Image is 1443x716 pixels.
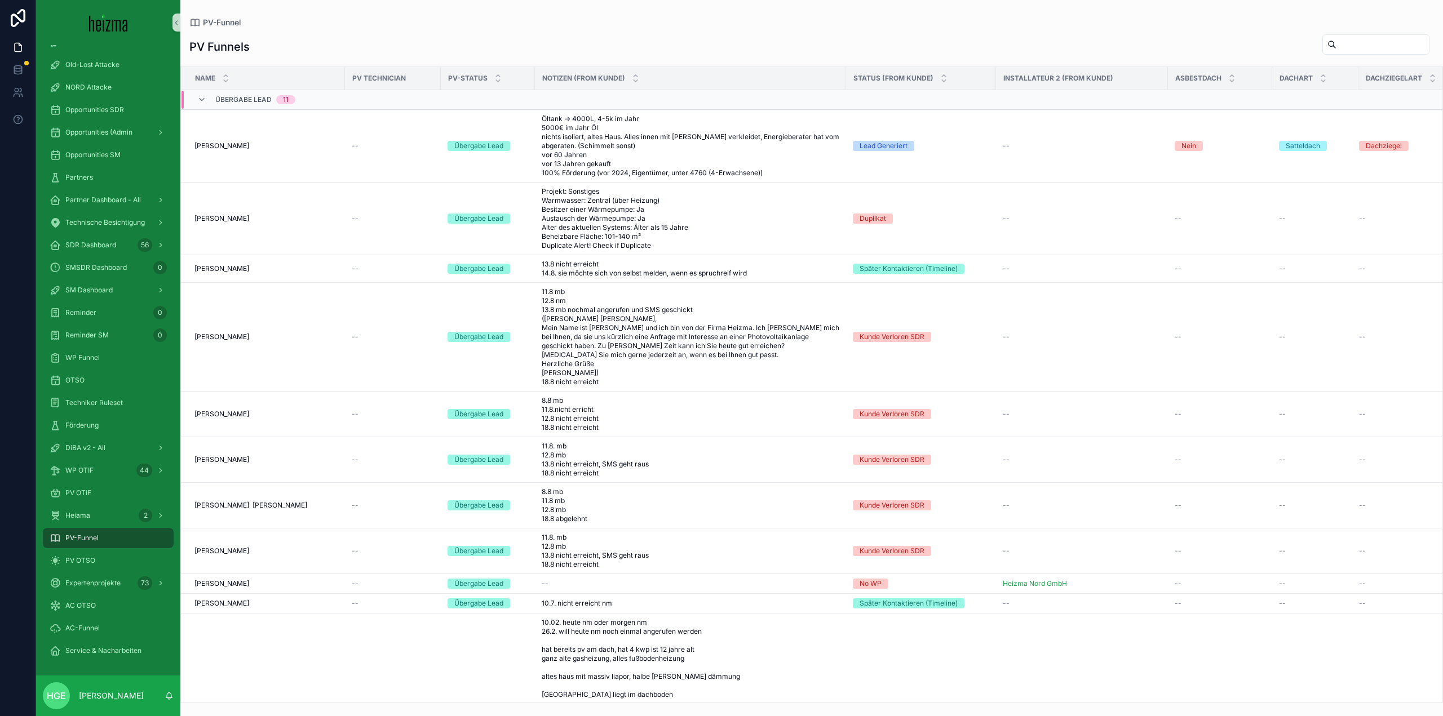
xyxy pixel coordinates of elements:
a: -- [1003,141,1161,150]
a: Nein [1175,141,1265,151]
span: Old-Lost Attacke [65,60,119,69]
span: DiBA v2 - All [65,443,105,452]
div: Übergabe Lead [454,264,503,274]
span: Opportunities SDR [65,105,124,114]
a: AC-Funnel [43,618,174,638]
span: Projekt: Sonstiges Warmwasser: Zentral (über Heizung) Besitzer einer Wärmepumpe: Ja Austausch der... [542,187,839,250]
div: Duplikat [860,214,886,224]
a: WP Funnel [43,348,174,368]
span: -- [352,579,358,588]
span: PV OTIF [65,488,91,497]
a: Öltank -> 4000L, 4-5k im Jahr 5000€ im Jahr Öl nichts isoliert, altes Haus. Alles innen mit [PERS... [542,114,839,177]
span: -- [1175,579,1181,588]
a: OTSO [43,370,174,390]
div: Kunde Verloren SDR [860,332,924,342]
div: 2 [139,509,152,522]
span: [PERSON_NAME] [PERSON_NAME] [194,501,307,510]
span: Reminder SM [65,331,109,340]
a: -- [1003,501,1161,510]
a: 13.8 nicht erreicht 14.8. sie möchte sich von selbst melden, wenn es spruchreif wird [542,260,839,278]
a: Kunde Verloren SDR [853,546,989,556]
a: -- [352,455,434,464]
a: Technische Besichtigung [43,212,174,233]
a: -- [1279,501,1352,510]
span: -- [1003,455,1010,464]
span: PV OTSO [65,556,95,565]
span: [PERSON_NAME] [194,332,249,341]
span: AC-Funnel [65,624,100,633]
span: -- [1003,501,1010,510]
a: PV OTSO [43,550,174,571]
a: -- [1175,579,1265,588]
a: Übergabe Lead [448,579,528,589]
a: -- [1279,579,1352,588]
span: NORD Attacke [65,83,112,92]
a: -- [1175,501,1265,510]
span: PV-Funnel [65,533,99,542]
a: [PERSON_NAME] [194,264,338,273]
a: [PERSON_NAME] [194,410,338,419]
div: Übergabe Lead [454,214,503,224]
a: Heiama2 [43,505,174,526]
span: -- [1279,546,1286,555]
a: 11.8 mb 12.8 nm 13.8 mb nochmal angerufen und SMS geschickt ([PERSON_NAME] [PERSON_NAME], Mein Na... [542,287,839,386]
span: -- [1279,501,1286,510]
span: Förderung [65,421,99,430]
span: Expertenprojekte [65,579,121,588]
a: -- [542,579,839,588]
span: -- [1003,410,1010,419]
span: PV Technician [352,74,406,83]
a: -- [1003,264,1161,273]
span: 11.8. mb 12.8 mb 13.8 nicht erreicht, SMS geht raus 18.8 nicht erreicht [542,442,760,478]
span: SDR Dashboard [65,241,116,250]
span: [PERSON_NAME] [194,264,249,273]
a: 11.8. mb 12.8 mb 13.8 nicht erreicht, SMS geht raus 18.8 nicht erreicht [542,533,839,569]
a: Satteldach [1279,141,1352,151]
a: Übergabe Lead [448,409,528,419]
a: -- [1003,546,1161,555]
span: OTSO [65,376,85,385]
a: Duplikat [853,214,989,224]
a: Heizma Nord GmbH [1003,579,1067,588]
span: 8.8 mb 11.8.nicht erricht 12.8 nicht erreicht 18.8 nicht erreicht [542,396,734,432]
span: 10.7. nicht erreicht nm [542,599,612,608]
span: -- [1279,332,1286,341]
div: 0 [153,328,167,342]
span: -- [1359,455,1366,464]
span: -- [1359,410,1366,419]
span: -- [1359,214,1366,223]
div: scrollable content [36,45,180,675]
a: -- [352,214,434,223]
span: -- [1279,214,1286,223]
span: Asbestdach [1175,74,1221,83]
div: Übergabe Lead [454,546,503,556]
a: Übergabe Lead [448,332,528,342]
a: [PERSON_NAME] [194,546,338,555]
div: Übergabe Lead [454,409,503,419]
span: [PERSON_NAME] [194,141,249,150]
span: Name [195,74,215,83]
span: Dachziegelart [1366,74,1422,83]
a: Übergabe Lead [448,141,528,151]
a: [PERSON_NAME] [194,599,338,608]
a: 11.8. mb 12.8 mb 13.8 nicht erreicht, SMS geht raus 18.8 nicht erreicht [542,442,839,478]
div: Übergabe Lead [454,598,503,608]
div: Später Kontaktieren (Timeline) [860,598,958,608]
div: 44 [136,464,152,477]
a: -- [1279,332,1352,341]
span: Notizen (from Kunde) [542,74,625,83]
a: -- [1279,546,1352,555]
div: Kunde Verloren SDR [860,455,924,465]
a: Kunde Verloren SDR [853,332,989,342]
span: -- [352,410,358,419]
span: PV-Funnel [203,17,241,28]
a: 8.8 mb 11.8.nicht erricht 12.8 nicht erreicht 18.8 nicht erreicht [542,396,839,432]
div: Übergabe Lead [454,455,503,465]
span: AC OTSO [65,601,96,610]
a: -- [1279,455,1352,464]
div: Später Kontaktieren (Timeline) [860,264,958,274]
a: AC OTSO [43,595,174,616]
div: 0 [153,306,167,319]
span: [PERSON_NAME] [194,455,249,464]
a: DiBA v2 - All [43,438,174,458]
